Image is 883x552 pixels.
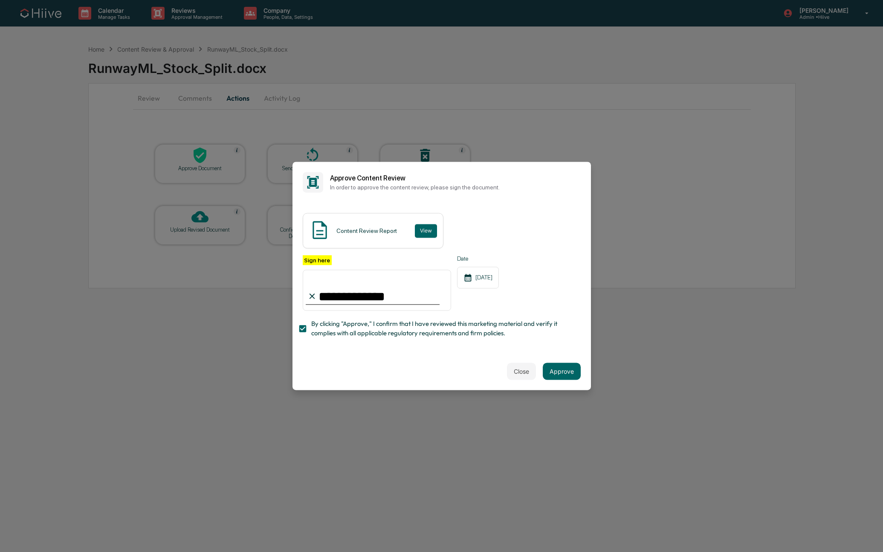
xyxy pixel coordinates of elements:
div: Content Review Report [336,227,397,234]
h2: Approve Content Review [330,174,581,182]
iframe: Open customer support [856,524,879,547]
p: In order to approve the content review, please sign the document. [330,184,581,191]
img: Document Icon [309,219,330,241]
button: View [415,224,437,238]
button: Approve [543,363,581,380]
button: Close [507,363,536,380]
label: Date [457,255,499,262]
span: By clicking "Approve," I confirm that I have reviewed this marketing material and verify it compl... [311,319,574,338]
label: Sign here [303,255,332,265]
div: [DATE] [457,267,499,288]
